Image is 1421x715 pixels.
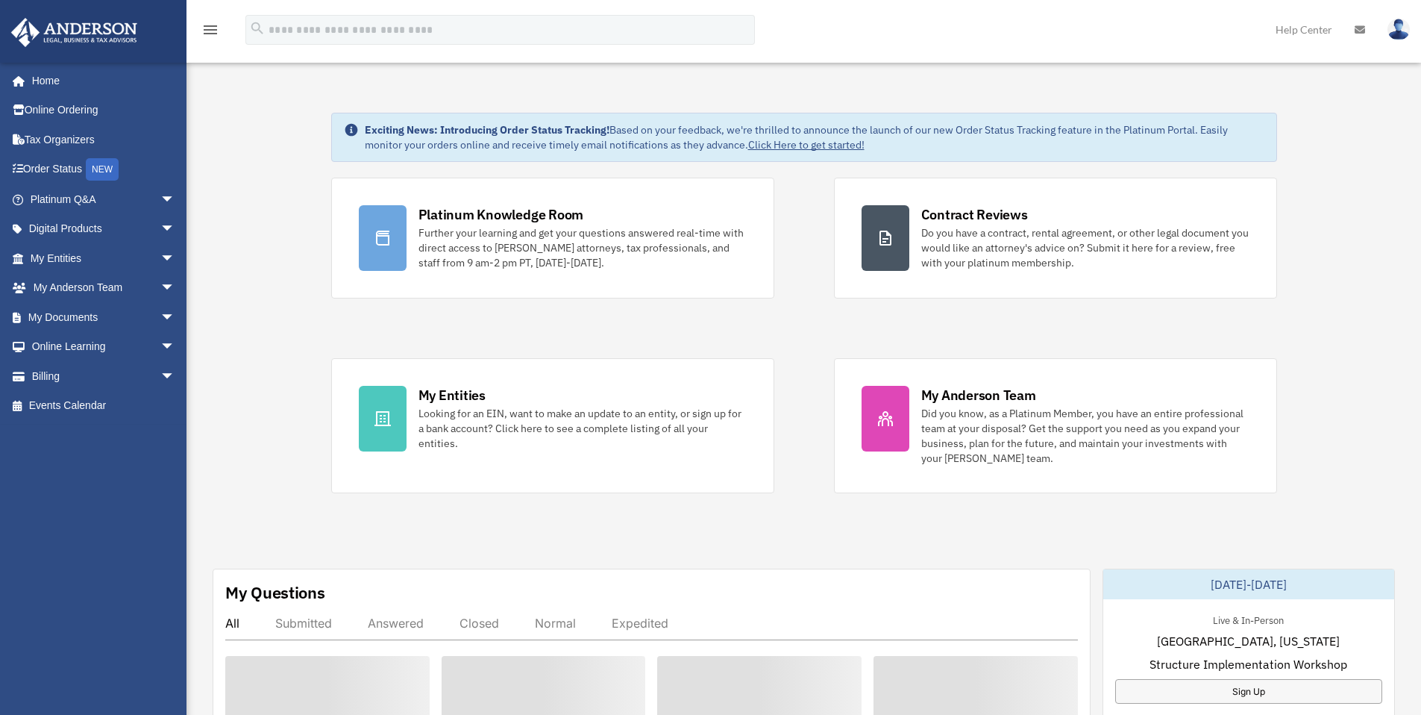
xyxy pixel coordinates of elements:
[225,581,325,604] div: My Questions
[86,158,119,181] div: NEW
[365,122,1264,152] div: Based on your feedback, we're thrilled to announce the launch of our new Order Status Tracking fe...
[10,125,198,154] a: Tax Organizers
[418,386,486,405] div: My Entities
[10,184,198,214] a: Platinum Q&Aarrow_drop_down
[160,243,190,274] span: arrow_drop_down
[201,21,219,39] i: menu
[368,616,424,631] div: Answered
[10,214,198,244] a: Digital Productsarrow_drop_down
[10,273,198,303] a: My Anderson Teamarrow_drop_down
[331,358,774,493] a: My Entities Looking for an EIN, want to make an update to an entity, or sign up for a bank accoun...
[418,406,747,451] div: Looking for an EIN, want to make an update to an entity, or sign up for a bank account? Click her...
[10,243,198,273] a: My Entitiesarrow_drop_down
[160,273,190,304] span: arrow_drop_down
[1157,632,1340,650] span: [GEOGRAPHIC_DATA], [US_STATE]
[160,184,190,215] span: arrow_drop_down
[365,123,609,137] strong: Exciting News: Introducing Order Status Tracking!
[7,18,142,47] img: Anderson Advisors Platinum Portal
[10,361,198,391] a: Billingarrow_drop_down
[921,406,1249,466] div: Did you know, as a Platinum Member, you have an entire professional team at your disposal? Get th...
[612,616,668,631] div: Expedited
[249,20,266,37] i: search
[921,205,1028,224] div: Contract Reviews
[834,358,1277,493] a: My Anderson Team Did you know, as a Platinum Member, you have an entire professional team at your...
[1201,611,1296,627] div: Live & In-Person
[1103,569,1394,599] div: [DATE]-[DATE]
[10,391,198,421] a: Events Calendar
[1149,655,1347,673] span: Structure Implementation Workshop
[10,154,198,185] a: Order StatusNEW
[160,214,190,245] span: arrow_drop_down
[10,302,198,332] a: My Documentsarrow_drop_down
[10,66,190,96] a: Home
[921,386,1036,405] div: My Anderson Team
[535,616,576,631] div: Normal
[921,225,1249,270] div: Do you have a contract, rental agreement, or other legal document you would like an attorney's ad...
[225,616,239,631] div: All
[1387,19,1410,40] img: User Pic
[834,178,1277,299] a: Contract Reviews Do you have a contract, rental agreement, or other legal document you would like...
[748,138,865,152] a: Click Here to get started!
[331,178,774,299] a: Platinum Knowledge Room Further your learning and get your questions answered real-time with dire...
[10,332,198,362] a: Online Learningarrow_drop_down
[160,332,190,363] span: arrow_drop_down
[418,205,584,224] div: Platinum Knowledge Room
[275,616,332,631] div: Submitted
[418,225,747,270] div: Further your learning and get your questions answered real-time with direct access to [PERSON_NAM...
[201,26,219,39] a: menu
[459,616,499,631] div: Closed
[10,96,198,125] a: Online Ordering
[1115,679,1382,704] a: Sign Up
[160,361,190,392] span: arrow_drop_down
[160,302,190,333] span: arrow_drop_down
